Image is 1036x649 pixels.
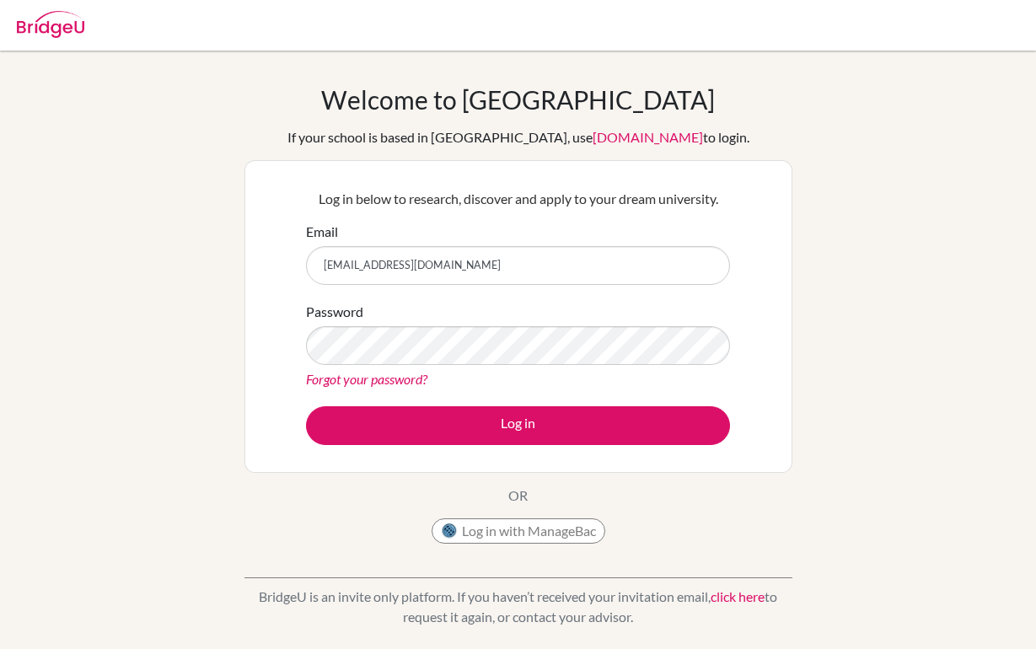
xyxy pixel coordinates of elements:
label: Password [306,302,363,322]
div: If your school is based in [GEOGRAPHIC_DATA], use to login. [287,127,749,147]
a: Forgot your password? [306,371,427,387]
h1: Welcome to [GEOGRAPHIC_DATA] [321,84,715,115]
img: Bridge-U [17,11,84,38]
label: Email [306,222,338,242]
a: click here [711,588,765,604]
p: Log in below to research, discover and apply to your dream university. [306,189,730,209]
p: BridgeU is an invite only platform. If you haven’t received your invitation email, to request it ... [244,587,792,627]
button: Log in [306,406,730,445]
button: Log in with ManageBac [432,518,605,544]
p: OR [508,485,528,506]
a: [DOMAIN_NAME] [593,129,703,145]
iframe: Intercom live chat [979,592,1019,632]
